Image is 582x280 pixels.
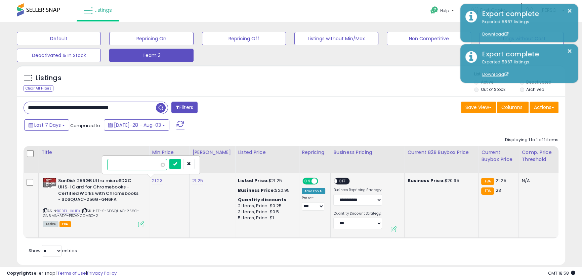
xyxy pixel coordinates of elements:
[58,178,140,204] b: SanDisk 256GB Ultra microSDXC UHS-I Card for Chromebooks - Certified Works with Chromebooks - SDS...
[302,196,325,211] div: Preset:
[94,7,112,13] span: Listings
[387,32,471,45] button: Non Competitive
[238,209,294,215] div: 3 Items, Price: $0.5
[7,270,117,277] div: seller snap | |
[294,32,378,45] button: Listings without Min/Max
[477,49,573,59] div: Export complete
[407,178,473,184] div: $20.95
[548,270,575,276] span: 2025-08-11 18:58 GMT
[526,87,544,92] label: Archived
[333,188,382,192] label: Business Repricing Strategy:
[109,49,193,62] button: Team 3
[461,102,496,113] button: Save View
[152,149,186,156] div: Min Price
[43,178,56,188] img: 41Jt4B5iziL._SL40_.jpg
[152,177,163,184] a: 21.23
[114,122,161,128] span: [DATE]-28 - Aug-03
[505,137,558,143] div: Displaying 1 to 1 of 1 items
[333,211,382,216] label: Quantity Discount Strategy:
[202,32,286,45] button: Repricing Off
[238,197,294,203] div: :
[192,149,232,156] div: [PERSON_NAME]
[333,149,402,156] div: Business Pricing
[477,59,573,78] div: Exported 5867 listings.
[425,1,461,22] a: Help
[104,119,169,131] button: [DATE]-28 - Aug-03
[501,104,523,111] span: Columns
[238,187,275,193] b: Business Price:
[24,85,53,92] div: Clear All Filters
[87,270,117,276] a: Privacy Policy
[481,87,505,92] label: Out of Stock
[496,187,501,193] span: 23
[238,203,294,209] div: 2 Items, Price: $0.25
[192,177,203,184] a: 21.25
[41,149,146,156] div: Title
[34,122,61,128] span: Last 7 Days
[477,9,573,19] div: Export complete
[109,32,193,45] button: Repricing On
[238,177,268,184] b: Listed Price:
[302,149,328,156] div: Repricing
[303,178,311,184] span: ON
[57,270,86,276] a: Terms of Use
[238,149,296,156] div: Listed Price
[171,102,198,113] button: Filters
[481,178,494,185] small: FBA
[430,6,439,14] i: Get Help
[36,73,61,83] h5: Listings
[481,149,516,163] div: Current Buybox Price
[70,122,101,129] span: Compared to:
[496,177,506,184] span: 21.25
[238,197,286,203] b: Quantity discounts
[482,31,508,37] a: Download
[57,208,80,214] a: B0BFHHKHFK
[530,102,558,113] button: Actions
[481,187,494,195] small: FBA
[238,215,294,221] div: 5 Items, Price: $1
[238,187,294,193] div: $20.95
[567,7,572,15] button: ×
[567,47,572,55] button: ×
[407,177,444,184] b: Business Price:
[43,221,58,227] span: All listings currently available for purchase on Amazon
[440,8,449,13] span: Help
[238,178,294,184] div: $21.25
[302,188,325,194] div: Amazon AI
[337,178,348,184] span: OFF
[43,208,139,218] span: | SKU: FE-S-SDSQUAC-256G-GN6MN-ADP-PBOX-COMBO-2
[482,71,508,77] a: Download
[497,102,529,113] button: Columns
[317,178,328,184] span: OFF
[522,149,556,163] div: Comp. Price Threshold
[17,49,101,62] button: Deactivated & In Stock
[522,178,554,184] div: N/A
[24,119,69,131] button: Last 7 Days
[7,270,31,276] strong: Copyright
[43,178,144,226] div: ASIN:
[59,221,71,227] span: FBA
[407,149,475,156] div: Current B2B Buybox Price
[17,32,101,45] button: Default
[29,247,77,254] span: Show: entries
[477,19,573,38] div: Exported 5867 listings.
